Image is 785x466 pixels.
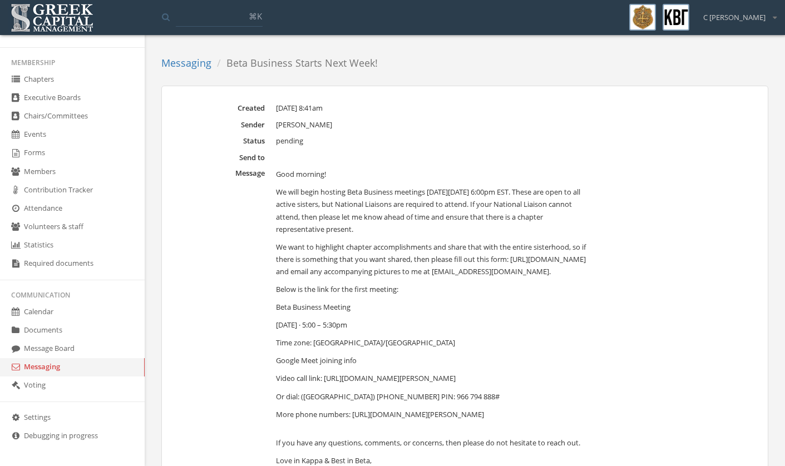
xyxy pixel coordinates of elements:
[276,301,589,313] p: Beta Business Meeting
[276,283,589,295] p: Below is the link for the first meeting:
[276,372,589,384] p: Video call link: [URL][DOMAIN_NAME][PERSON_NAME]
[211,56,378,71] li: Beta Business Starts Next Week!
[176,136,265,146] dt: Status
[276,103,323,113] span: [DATE] 8:41am
[276,241,589,277] p: We want to highlight chapter accomplishments and share that with the entire sisterhood, so if the...
[276,336,589,349] p: Time zone: [GEOGRAPHIC_DATA]/[GEOGRAPHIC_DATA]
[276,168,589,180] p: Good morning!
[276,408,589,420] p: More phone numbers: [URL][DOMAIN_NAME][PERSON_NAME]
[176,168,265,179] dt: Message
[276,136,754,147] dd: pending
[276,390,589,403] p: Or dial: ‪([GEOGRAPHIC_DATA]) [PHONE_NUMBER]‬ PIN: ‪966 794 888‬#
[176,120,265,130] dt: Sender
[276,319,589,331] p: [DATE] · 5:00 – 5:30pm
[176,103,265,113] dt: Created
[161,56,211,70] a: Messaging
[703,12,766,23] span: C [PERSON_NAME]
[176,152,265,163] dt: Send to
[276,186,589,235] p: We will begin hosting Beta Business meetings [DATE][DATE] 6:00pm EST. These are open to all activ...
[249,11,262,22] span: ⌘K
[696,4,777,23] div: C [PERSON_NAME]
[276,120,332,130] span: [PERSON_NAME]
[276,354,589,366] p: Google Meet joining info
[276,437,589,449] p: If you have any questions, comments, or concerns, then please do not hesitate to reach out.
